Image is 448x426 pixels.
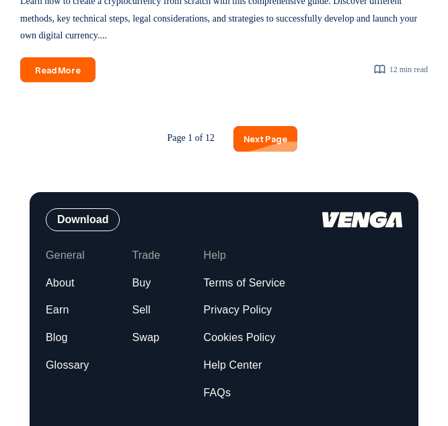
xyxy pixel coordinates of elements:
span: Help [203,249,226,263]
a: Swap [132,331,159,345]
a: FAQs [203,386,231,400]
img: logo-white.44ec9dbf8c34425cc70677c5f5c19bda.svg [322,212,402,228]
a: Glossary [46,359,89,373]
button: Download [46,208,120,231]
span: Page 1 of 12 [157,126,225,150]
a: Sell [132,303,150,317]
span: General [46,249,85,263]
a: About [46,276,75,291]
a: Next Page [233,126,297,151]
a: Blog [46,331,68,345]
a: Cookies Policy [203,331,275,345]
a: Buy [132,276,151,291]
a: Privacy Policy [203,303,272,317]
a: Earn [46,303,69,317]
a: Help Center [203,359,262,373]
a: Terms of Service [203,276,285,291]
div: 12 min read [373,63,428,78]
a: Download [46,215,120,225]
span: Trade [132,249,160,263]
a: Read More [20,57,96,82]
